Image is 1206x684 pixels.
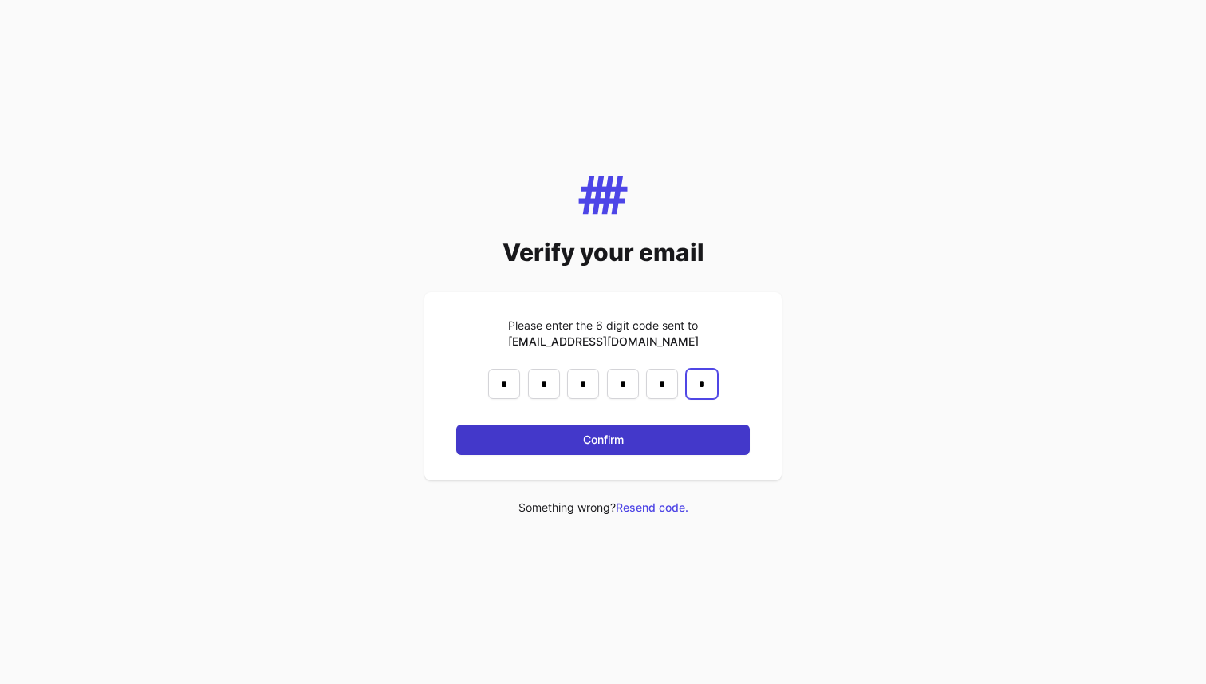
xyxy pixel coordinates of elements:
h2: Verify your email [424,238,782,267]
a: Mapping Tool [577,208,629,223]
button: Confirm [456,425,750,455]
img: Mapping Tool [577,169,629,220]
div: Something wrong? [424,500,782,516]
button: Resend code. [616,500,688,516]
span: [EMAIL_ADDRESS][DOMAIN_NAME] [508,334,699,348]
div: Please enter the 6 digit code sent to [456,318,750,350]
